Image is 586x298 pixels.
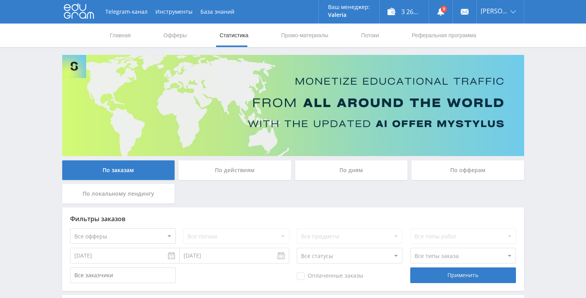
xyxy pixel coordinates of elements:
[297,272,363,280] span: Оплаченные заказы
[360,24,380,47] a: Потоки
[411,160,524,180] div: По офферам
[62,184,175,204] div: По локальному лендингу
[109,24,132,47] a: Главная
[411,24,477,47] a: Реферальная программа
[328,12,370,18] p: Valeria
[410,267,516,283] div: Применить
[280,24,329,47] a: Промо-материалы
[62,160,175,180] div: По заказам
[179,160,291,180] div: По действиям
[62,55,524,156] img: Banner
[481,8,508,14] span: [PERSON_NAME]
[295,160,408,180] div: По дням
[219,24,249,47] a: Статистика
[70,267,176,283] input: Все заказчики
[328,4,370,10] p: Ваш менеджер:
[70,215,516,222] div: Фильтры заказов
[163,24,188,47] a: Офферы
